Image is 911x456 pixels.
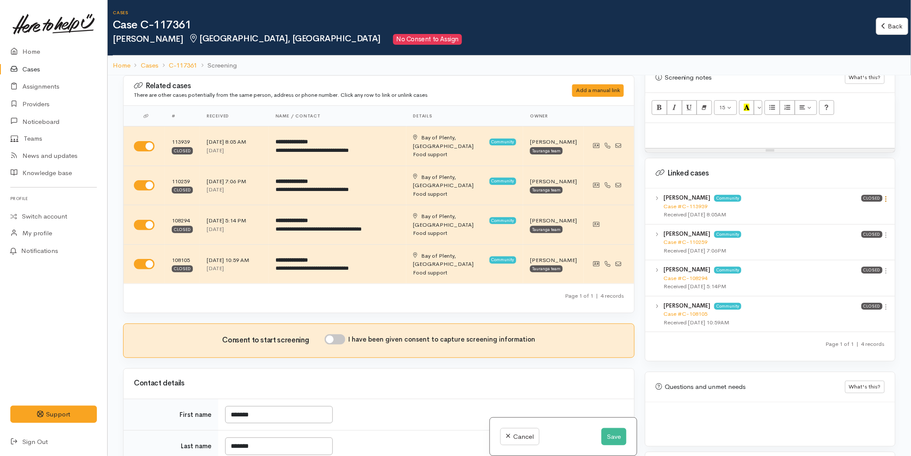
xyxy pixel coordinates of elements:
[596,292,598,299] span: |
[663,310,707,317] a: Case #C-108105
[845,381,885,393] button: What's this?
[530,256,577,265] div: [PERSON_NAME]
[714,231,741,238] span: Community
[413,150,517,159] div: Food support
[663,274,707,282] a: Case #C-108294
[857,340,859,348] span: |
[490,256,517,263] span: Community
[656,382,845,392] div: Questions and unmet needs
[663,302,710,309] b: [PERSON_NAME]
[663,210,861,219] div: Received [DATE] 8:05AM
[826,340,885,348] small: Page 1 of 1 4 records
[180,410,211,420] label: First name
[656,169,885,178] h3: Linked cases
[565,292,624,299] small: Page 1 of 1 4 records
[663,194,710,201] b: [PERSON_NAME]
[421,134,456,141] span: Bay of Plenty,
[490,217,517,224] span: Community
[172,147,193,154] div: Closed
[421,252,456,259] span: Bay of Plenty,
[530,265,563,272] div: Tauranga team
[861,231,883,238] span: Closed
[421,213,456,220] span: Bay of Plenty,
[739,100,755,115] button: Recent Color
[861,303,883,310] span: Closed
[572,84,624,97] div: Add a manual link
[393,34,462,45] span: No Consent to Assign
[413,173,487,190] div: [GEOGRAPHIC_DATA]
[413,133,487,150] div: [GEOGRAPHIC_DATA]
[165,106,200,126] th: #
[795,100,817,115] button: Paragraph
[413,190,517,198] div: Food support
[172,265,193,272] div: Closed
[207,225,224,233] time: [DATE]
[349,335,536,345] label: I have been given consent to capture screening information
[207,256,262,265] div: [DATE] 10:59 AM
[413,252,487,268] div: [GEOGRAPHIC_DATA]
[682,100,697,115] button: Underline (CTRL+U)
[500,428,539,446] a: Cancel
[269,106,406,126] th: Name / contact
[645,148,895,152] div: Resize
[530,177,577,186] div: [PERSON_NAME]
[200,106,269,126] th: Received
[207,147,224,154] time: [DATE]
[113,10,876,15] h6: Cases
[719,104,725,111] span: 15
[181,441,211,451] label: Last name
[697,100,712,115] button: Remove Font Style (CTRL+\)
[714,100,737,115] button: Font Size
[172,226,193,233] div: Closed
[714,303,741,310] span: Community
[207,138,262,146] div: [DATE] 8:05 AM
[601,428,626,446] button: Save
[113,34,876,45] h2: [PERSON_NAME]
[10,406,97,423] button: Support
[876,18,908,35] a: Back
[197,61,237,71] li: Screening
[207,177,262,186] div: [DATE] 7:06 PM
[10,193,97,204] h6: Profile
[861,267,883,274] span: Closed
[663,230,710,237] b: [PERSON_NAME]
[113,19,876,31] h1: Case C-117361
[663,282,861,291] div: Received [DATE] 5:14PM
[663,318,861,327] div: Received [DATE] 10:59AM
[652,100,667,115] button: Bold (CTRL+B)
[714,195,741,202] span: Community
[667,100,682,115] button: Italic (CTRL+I)
[165,244,200,283] td: 108105
[656,73,845,83] div: Screening notes
[207,265,224,272] time: [DATE]
[141,61,158,71] a: Cases
[523,106,584,126] th: Owner
[845,71,885,84] button: What's this?
[861,195,883,202] span: Closed
[663,238,707,246] a: Case #C-110259
[165,166,200,205] td: 110259
[134,379,624,388] h3: Contact details
[765,100,780,115] button: Unordered list (CTRL+SHIFT+NUM7)
[413,229,517,237] div: Food support
[172,187,193,194] div: Closed
[663,266,710,273] b: [PERSON_NAME]
[714,267,741,274] span: Community
[108,55,911,76] nav: breadcrumb
[165,126,200,166] td: 113939
[413,212,487,229] div: [GEOGRAPHIC_DATA]
[165,205,200,245] td: 108294
[530,138,577,146] div: [PERSON_NAME]
[189,33,381,44] span: [GEOGRAPHIC_DATA], [GEOGRAPHIC_DATA]
[530,147,563,154] div: Tauranga team
[490,139,517,145] span: Community
[663,203,707,210] a: Case #C-113939
[134,82,540,90] h3: Related cases
[413,268,517,277] div: Food support
[207,216,262,225] div: [DATE] 5:14 PM
[490,178,517,185] span: Community
[113,61,130,71] a: Home
[169,61,197,71] a: C-117361
[207,186,224,193] time: [DATE]
[663,246,861,255] div: Received [DATE] 7:06PM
